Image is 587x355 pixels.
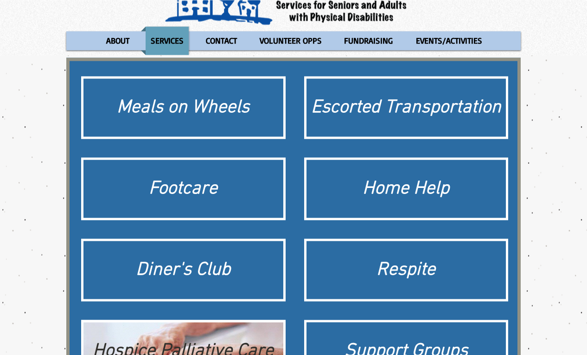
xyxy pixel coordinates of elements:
[88,95,279,121] div: Meals on Wheels
[81,76,286,139] a: Meals on Wheels
[304,157,509,220] a: Home Help
[141,26,193,55] a: SERVICES
[334,26,402,55] a: FUNDRAISING
[311,176,502,202] div: Home Help
[304,239,509,301] a: Respite
[340,26,397,55] p: FUNDRAISING
[88,257,279,283] div: Diner's Club
[102,26,134,55] p: ABOUT
[311,95,502,121] div: Escorted Transportation
[81,157,286,220] a: Footcare
[311,257,502,283] div: Respite
[405,26,493,55] a: EVENTS/ACTIVITIES
[249,26,332,55] a: VOLUNTEER OPPS
[202,26,241,55] p: CONTACT
[81,239,286,301] a: Diner's Club
[412,26,486,55] p: EVENTS/ACTIVITIES
[255,26,326,55] p: VOLUNTEER OPPS
[304,76,509,139] a: Escorted Transportation
[196,26,247,55] a: CONTACT
[96,26,139,55] a: ABOUT
[88,176,279,202] div: Footcare
[147,26,188,55] p: SERVICES
[66,26,521,55] nav: Site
